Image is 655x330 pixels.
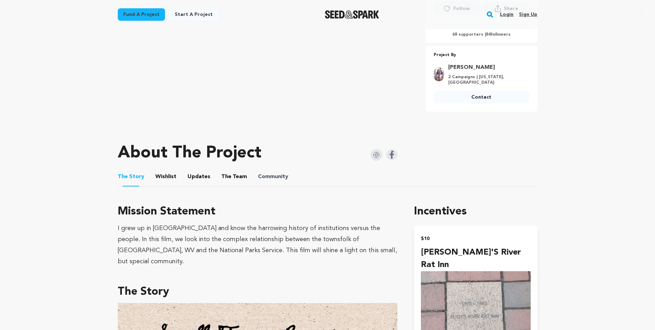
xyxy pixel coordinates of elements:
span: Community [258,173,288,181]
h3: Mission Statement [118,203,398,220]
h4: [PERSON_NAME]'s River Rat Inn [421,246,530,271]
a: Contact [434,91,529,103]
a: Goto Jillian Howell profile [448,63,525,72]
span: The [118,173,128,181]
span: Wishlist [155,173,176,181]
a: Seed&Spark Homepage [325,10,379,19]
img: Seed&Spark Instagram Icon [370,149,382,161]
img: 335b6d63e9f535f0.jpg [434,67,444,81]
h1: About The Project [118,145,261,162]
h3: The Story [118,284,398,300]
a: Start a project [169,8,218,21]
img: Seed&Spark Facebook Icon [386,149,397,160]
div: I grew up in [GEOGRAPHIC_DATA] and know the harrowing history of institutions versus the people. ... [118,223,398,267]
span: Updates [187,173,210,181]
p: 68 supporters | followers [434,32,529,37]
a: Fund a project [118,8,165,21]
p: Project By [434,51,529,59]
span: 84 [486,33,491,37]
h1: Incentives [414,203,537,220]
span: Story [118,173,144,181]
img: Seed&Spark Logo Dark Mode [325,10,379,19]
a: Sign up [519,9,537,20]
h2: $10 [421,234,530,244]
span: The [221,173,231,181]
span: Team [221,173,247,181]
a: Login [500,9,513,20]
p: 2 Campaigns | [US_STATE], [GEOGRAPHIC_DATA] [448,74,525,85]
